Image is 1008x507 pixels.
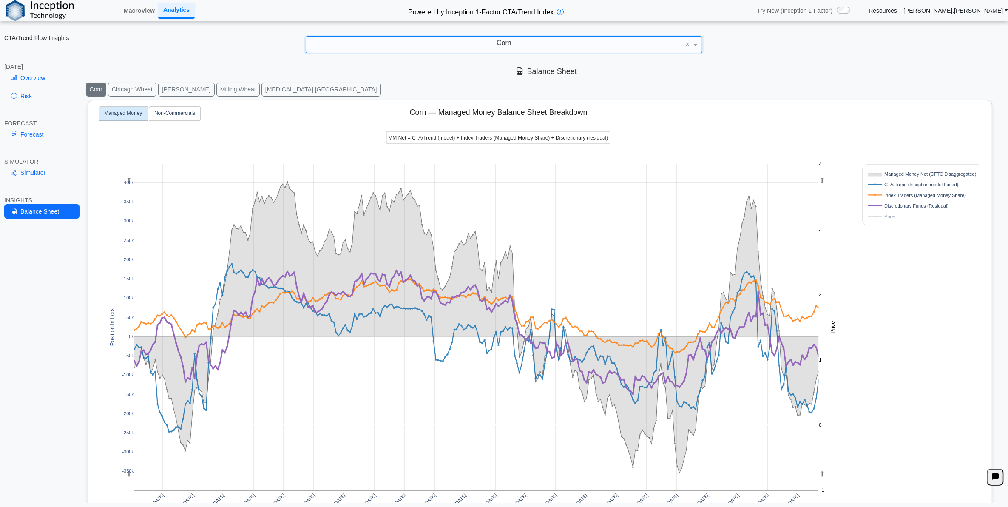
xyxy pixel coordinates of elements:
[120,3,158,18] a: MacroView
[108,83,156,97] button: Chicago Wheat
[684,37,691,53] span: Clear value
[4,165,80,180] a: Simulator
[86,83,106,97] button: Corn
[4,197,80,204] div: INSIGHTS
[497,39,511,46] span: Corn
[261,83,381,97] button: [MEDICAL_DATA] [GEOGRAPHIC_DATA]
[158,3,195,18] a: Analytics
[869,7,897,14] a: Resources
[685,40,690,48] span: ×
[158,83,215,97] button: [PERSON_NAME]
[4,34,80,42] h2: CTA/Trend Flow Insights
[216,83,260,97] button: Milling Wheat
[4,204,80,219] a: Balance Sheet
[104,111,142,117] text: Managed Money
[757,7,833,14] span: Try New (Inception 1-Factor)
[4,89,80,103] a: Risk
[516,67,577,76] span: Balance Sheet
[4,71,80,85] a: Overview
[154,111,195,117] text: Non-Commercials
[4,120,80,127] div: FORECAST
[4,63,80,71] div: [DATE]
[405,5,557,17] h2: Powered by Inception 1-Factor CTA/Trend Index
[4,127,80,142] a: Forecast
[903,7,1008,14] a: [PERSON_NAME].[PERSON_NAME]
[4,158,80,165] div: SIMULATOR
